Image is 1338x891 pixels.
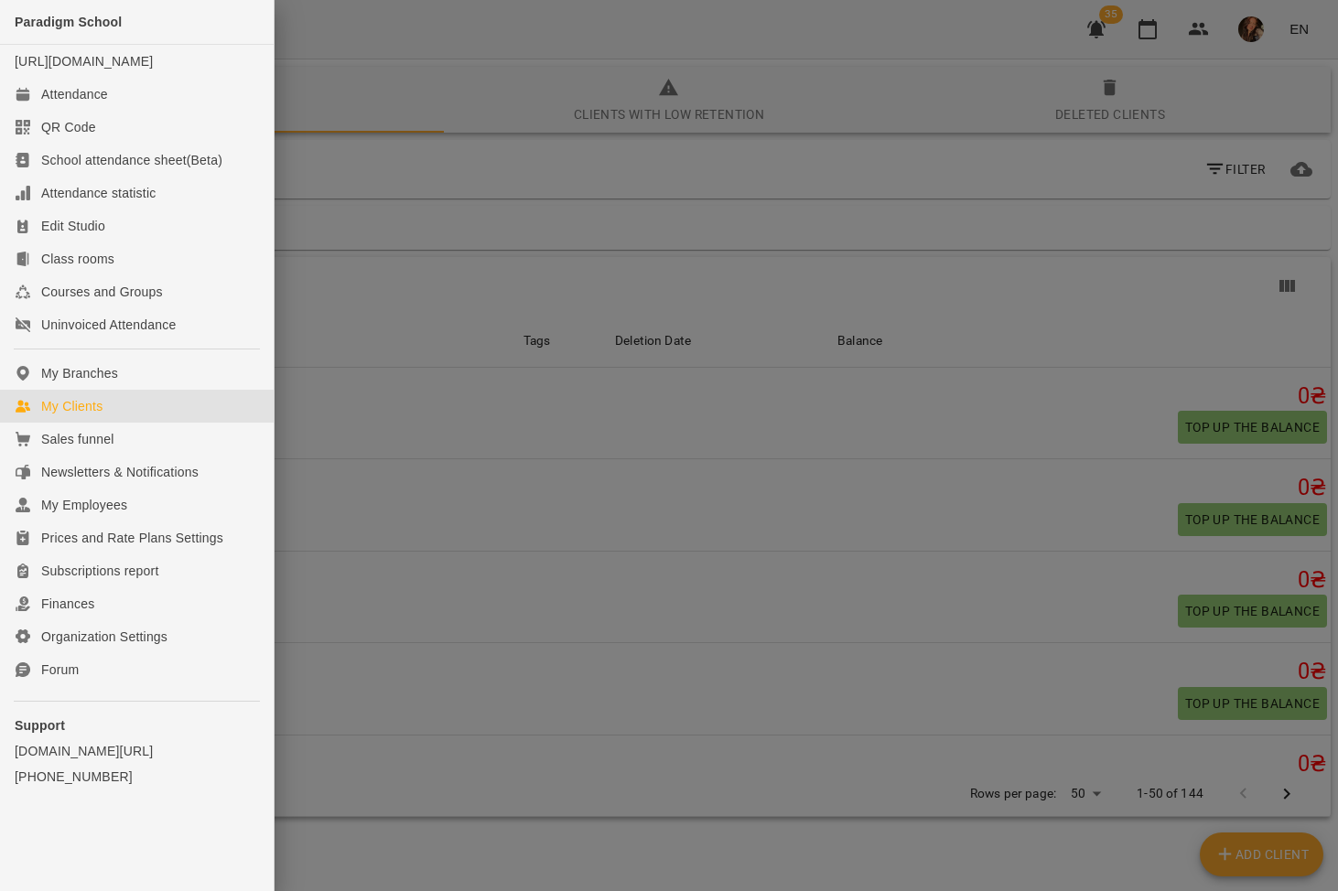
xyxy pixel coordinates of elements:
[15,742,259,760] a: [DOMAIN_NAME][URL]
[41,529,223,547] div: Prices and Rate Plans Settings
[41,151,222,169] div: School attendance sheet(Beta)
[41,660,79,679] div: Forum
[41,85,108,103] div: Attendance
[41,562,159,580] div: Subscriptions report
[15,768,259,786] a: [PHONE_NUMBER]
[15,54,153,69] a: [URL][DOMAIN_NAME]
[41,250,114,268] div: Class rooms
[41,184,156,202] div: Attendance statistic
[15,716,259,735] p: Support
[41,217,105,235] div: Edit Studio
[41,118,96,136] div: QR Code
[41,397,103,415] div: My Clients
[41,628,167,646] div: Organization Settings
[41,496,127,514] div: My Employees
[41,595,94,613] div: Finances
[41,463,199,481] div: Newsletters & Notifications
[41,364,118,382] div: My Branches
[41,430,113,448] div: Sales funnel
[15,15,122,29] span: Paradigm School
[41,283,163,301] div: Courses and Groups
[41,316,176,334] div: Uninvoiced Attendance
